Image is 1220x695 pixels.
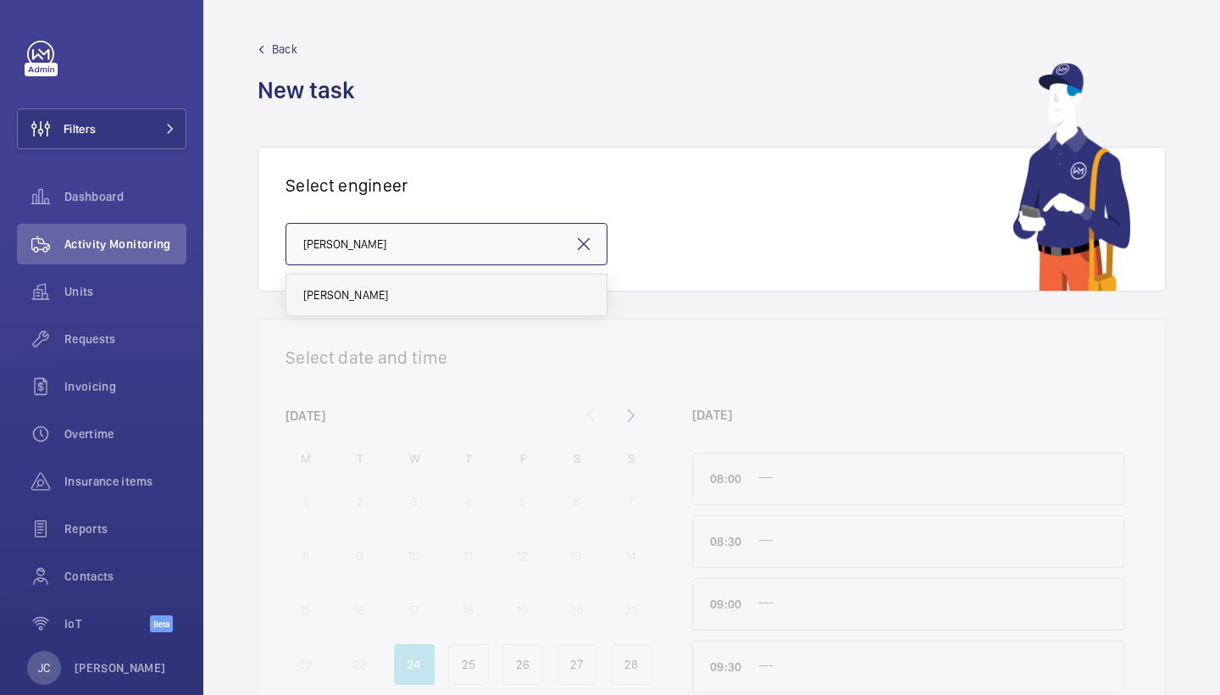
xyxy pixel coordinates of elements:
[150,615,173,632] span: Beta
[64,520,186,537] span: Reports
[64,568,186,585] span: Contacts
[1012,63,1131,291] img: mechanic using app
[286,223,607,265] input: Type the engineer's name
[64,120,96,137] span: Filters
[75,659,166,676] p: [PERSON_NAME]
[64,236,186,253] span: Activity Monitoring
[17,108,186,149] button: Filters
[64,473,186,490] span: Insurance items
[64,283,186,300] span: Units
[64,425,186,442] span: Overtime
[64,378,186,395] span: Invoicing
[64,188,186,205] span: Dashboard
[64,615,150,632] span: IoT
[258,75,365,106] h1: New task
[38,659,50,676] p: JC
[286,175,408,196] h1: Select engineer
[64,331,186,347] span: Requests
[303,286,388,303] span: [PERSON_NAME]
[272,41,297,58] span: Back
